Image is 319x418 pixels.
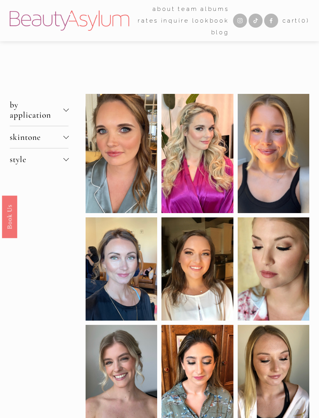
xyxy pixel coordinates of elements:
a: Facebook [264,14,278,28]
a: folder dropdown [152,3,175,15]
span: skintone [10,132,63,142]
a: 0 items in cart [282,16,309,26]
a: folder dropdown [178,3,198,15]
a: Lookbook [192,15,229,26]
a: TikTok [249,14,263,28]
a: Book Us [2,195,17,238]
span: 0 [301,17,307,24]
a: Rates [138,15,158,26]
button: by application [10,94,69,126]
a: Instagram [233,14,247,28]
span: about [152,4,175,14]
button: skintone [10,126,69,148]
span: ( ) [298,17,309,24]
button: style [10,148,69,170]
a: Blog [211,26,229,38]
a: albums [200,3,229,15]
span: style [10,154,63,164]
span: team [178,4,198,14]
a: Inquire [161,15,189,26]
img: Beauty Asylum | Bridal Hair &amp; Makeup Charlotte &amp; Atlanta [10,11,129,31]
span: by application [10,100,63,120]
